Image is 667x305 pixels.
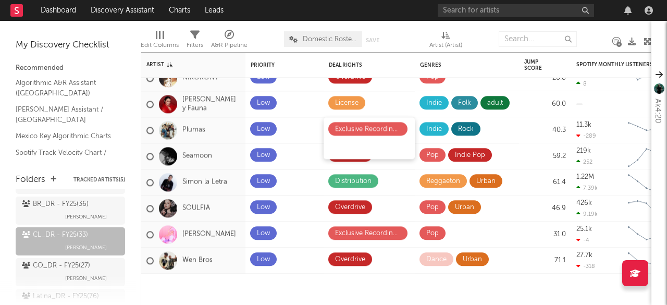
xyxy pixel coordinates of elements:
[22,290,99,303] div: Latina_DR - FY25 ( 76 )
[182,178,227,187] a: Simon la Letra
[524,202,566,215] div: 46.9
[576,185,598,191] div: 7.39k
[576,80,587,87] div: 8
[141,39,179,52] div: Edit Columns
[257,253,270,266] div: Low
[211,39,248,52] div: A&R Pipeline
[187,39,203,52] div: Filters
[146,62,225,68] div: Artist
[651,99,664,123] div: Ak4:20
[455,201,474,214] div: Urban
[576,211,598,217] div: 9.19k
[257,149,270,162] div: Low
[335,149,365,162] div: Overdrive
[576,226,592,233] div: 25.1k
[426,175,460,188] div: Reggaeton
[16,77,115,99] a: Algorithmic A&R Assistant ([GEOGRAPHIC_DATA])
[576,121,591,128] div: 11.3k
[22,198,89,211] div: BR_DR - FY25 ( 36 )
[335,227,401,240] div: Exclusive Recording Agreement
[438,4,594,17] input: Search for artists
[182,256,213,265] a: Wen Bros
[335,175,372,188] div: Distribution
[524,176,566,189] div: 61.4
[257,175,270,188] div: Low
[16,258,125,286] a: CO_DR - FY25(27)[PERSON_NAME]
[335,123,401,136] div: Exclusive Recording Agreement
[576,174,594,180] div: 1.22M
[335,253,365,266] div: Overdrive
[16,62,125,75] div: Recommended
[499,31,577,47] input: Search...
[426,253,447,266] div: Dance
[576,263,595,270] div: -318
[65,211,107,223] span: [PERSON_NAME]
[16,147,115,168] a: Spotify Track Velocity Chart / MX
[73,177,125,182] button: Tracked Artists(5)
[455,149,485,162] div: Indie Pop
[257,227,270,240] div: Low
[182,230,236,239] a: [PERSON_NAME]
[335,201,365,214] div: Overdrive
[182,95,240,113] a: [PERSON_NAME] y Fauna
[426,227,439,240] div: Pop
[22,229,88,241] div: CL_DR - FY25 ( 33 )
[458,97,471,109] div: Folk
[426,201,439,214] div: Pop
[429,26,462,56] div: Artist (Artist)
[182,152,212,161] a: Seamoon
[524,72,566,84] div: 20.8
[576,158,592,165] div: 252
[429,39,462,52] div: Artist (Artist)
[16,174,45,186] div: Folders
[65,272,107,285] span: [PERSON_NAME]
[335,71,365,83] div: Overdrive
[366,38,379,43] button: Save
[16,39,125,52] div: My Discovery Checklist
[576,252,592,259] div: 27.7k
[463,253,482,266] div: Urban
[65,241,107,254] span: [PERSON_NAME]
[303,36,357,43] span: Domestic Roster Review - Priority
[426,71,439,83] div: Pop
[576,132,596,139] div: -289
[16,130,115,142] a: Mexico Key Algorithmic Charts
[251,62,292,68] div: Priority
[16,197,125,225] a: BR_DR - FY25(36)[PERSON_NAME]
[524,124,566,137] div: 40.3
[524,150,566,163] div: 59.2
[187,26,203,56] div: Filters
[524,59,550,71] div: Jump Score
[476,175,496,188] div: Urban
[576,200,592,206] div: 426k
[426,97,442,109] div: Indie
[576,62,654,68] div: Spotify Monthly Listeners
[426,123,442,136] div: Indie
[426,149,439,162] div: Pop
[182,74,219,82] a: NIKOKONT
[524,228,566,241] div: 31.0
[335,97,359,109] div: License
[458,123,474,136] div: Rock
[211,26,248,56] div: A&R Pipeline
[141,26,179,56] div: Edit Columns
[257,201,270,214] div: Low
[576,237,589,243] div: -4
[329,62,384,68] div: Deal Rights
[576,148,591,154] div: 219k
[524,98,566,111] div: 60.0
[16,227,125,255] a: CL_DR - FY25(33)[PERSON_NAME]
[257,97,270,109] div: Low
[182,204,210,213] a: SOULFIA
[487,97,503,109] div: adult
[257,71,270,83] div: Low
[182,126,205,135] a: Plumas
[524,254,566,267] div: 71.1
[22,260,90,272] div: CO_DR - FY25 ( 27 )
[257,123,270,136] div: Low
[16,104,115,125] a: [PERSON_NAME] Assistant / [GEOGRAPHIC_DATA]
[420,62,488,68] div: Genres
